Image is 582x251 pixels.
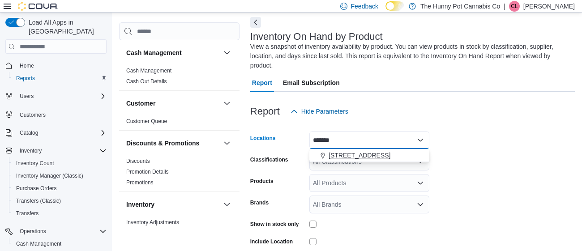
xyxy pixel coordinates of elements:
p: | [504,1,505,12]
span: CL [511,1,518,12]
h3: Discounts & Promotions [126,139,199,148]
span: Purchase Orders [16,185,57,192]
button: Users [2,90,110,102]
a: Transfers [13,208,42,219]
span: Report [252,74,272,92]
span: Feedback [351,2,378,11]
span: Hide Parameters [301,107,348,116]
button: Next [250,17,261,28]
label: Brands [250,199,269,206]
div: Discounts & Promotions [119,156,240,191]
label: Classifications [250,156,288,163]
a: Cash Out Details [126,78,167,85]
span: Inventory Count [13,158,107,169]
button: Hide Parameters [287,102,352,120]
span: Reports [16,75,35,82]
span: Promotion Details [126,168,169,175]
button: Cash Management [126,48,220,57]
a: Customer Queue [126,118,167,124]
label: Locations [250,135,276,142]
a: Reports [13,73,39,84]
div: View a snapshot of inventory availability by product. You can view products in stock by classific... [250,42,570,70]
span: Email Subscription [283,74,340,92]
span: Cash Management [16,240,61,247]
div: Cash Management [119,65,240,90]
a: Customers [16,110,49,120]
button: Discounts & Promotions [126,139,220,148]
button: Transfers [9,207,110,220]
button: Open list of options [417,179,424,187]
button: Operations [16,226,50,237]
label: Include Location [250,238,293,245]
button: Inventory Manager (Classic) [9,170,110,182]
h3: Cash Management [126,48,182,57]
img: Cova [18,2,58,11]
div: Customer [119,116,240,130]
span: Transfers [13,208,107,219]
label: Show in stock only [250,221,299,228]
a: Cash Management [126,68,171,74]
span: Inventory Count [16,160,54,167]
button: Open list of options [417,201,424,208]
div: Carla Larose [509,1,520,12]
button: Users [16,91,37,102]
span: Customers [20,111,46,119]
span: Customers [16,109,107,120]
a: Promotions [126,179,154,186]
button: Catalog [2,127,110,139]
button: Catalog [16,128,42,138]
button: Inventory Count [9,157,110,170]
button: Purchase Orders [9,182,110,195]
h3: Report [250,106,280,117]
h3: Inventory [126,200,154,209]
span: Reports [13,73,107,84]
span: Home [20,62,34,69]
button: Inventory [16,145,45,156]
span: Transfers (Classic) [13,196,107,206]
span: Load All Apps in [GEOGRAPHIC_DATA] [25,18,107,36]
button: Reports [9,72,110,85]
span: Operations [20,228,46,235]
span: Transfers (Classic) [16,197,61,204]
button: Customer [126,99,220,108]
a: Purchase Orders [13,183,60,194]
span: Home [16,60,107,71]
span: Purchase Orders [13,183,107,194]
a: Inventory Adjustments [126,219,179,225]
span: Cash Management [13,238,107,249]
a: Cash Management [13,238,65,249]
span: Inventory [20,147,42,154]
span: Users [16,91,107,102]
button: Operations [2,225,110,238]
span: Discounts [126,157,150,165]
button: Close list of options [417,136,424,144]
h3: Inventory On Hand by Product [250,31,383,42]
button: Cash Management [9,238,110,250]
button: Customer [222,98,232,109]
a: Home [16,60,38,71]
button: Inventory [222,199,232,210]
h3: Customer [126,99,155,108]
label: Products [250,178,274,185]
span: Transfers [16,210,39,217]
span: Catalog [20,129,38,136]
p: [PERSON_NAME] [523,1,575,12]
span: [STREET_ADDRESS] [329,151,390,160]
a: Transfers (Classic) [13,196,64,206]
span: Inventory Manager (Classic) [16,172,83,179]
span: Inventory Manager (Classic) [13,170,107,181]
button: Discounts & Promotions [222,138,232,149]
span: Inventory [16,145,107,156]
a: Discounts [126,158,150,164]
button: Customers [2,108,110,121]
button: Home [2,59,110,72]
span: Cash Management [126,67,171,74]
a: Promotion Details [126,169,169,175]
span: Catalog [16,128,107,138]
span: Operations [16,226,107,237]
button: Cash Management [222,47,232,58]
